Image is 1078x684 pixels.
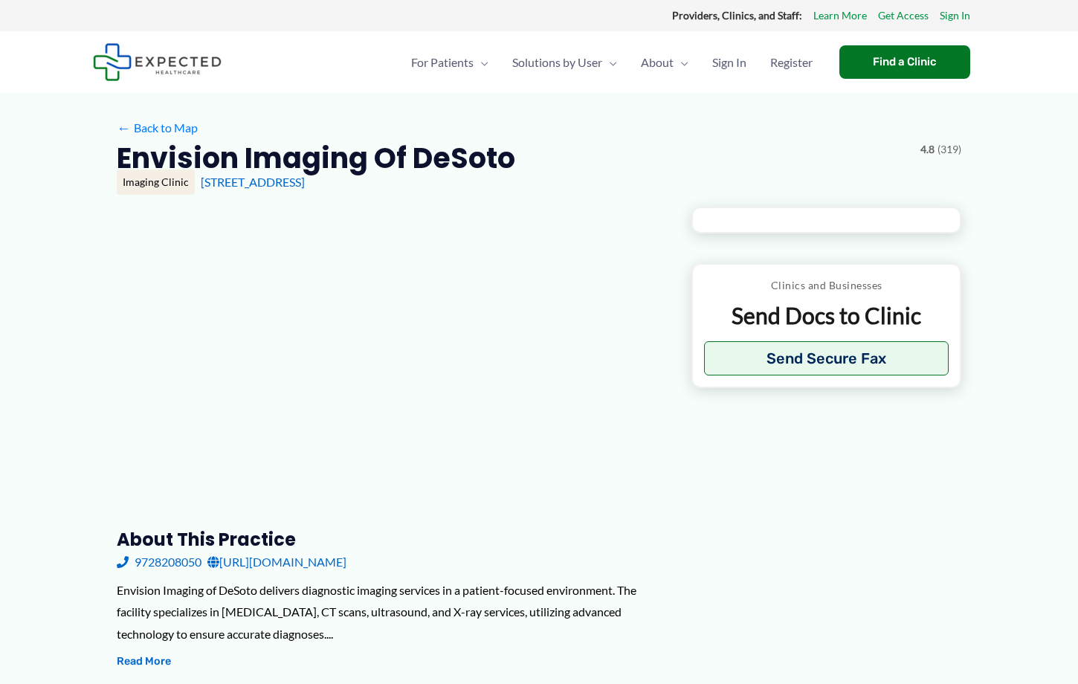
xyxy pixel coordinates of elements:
span: About [641,36,674,88]
a: For PatientsMenu Toggle [399,36,500,88]
span: Menu Toggle [602,36,617,88]
button: Send Secure Fax [704,341,949,375]
img: Expected Healthcare Logo - side, dark font, small [93,43,222,81]
nav: Primary Site Navigation [399,36,824,88]
span: 4.8 [920,140,935,159]
h2: Envision Imaging of DeSoto [117,140,515,176]
a: Find a Clinic [839,45,970,79]
div: Imaging Clinic [117,170,195,195]
span: Register [770,36,813,88]
a: Sign In [940,6,970,25]
span: Menu Toggle [674,36,688,88]
a: 9728208050 [117,551,201,573]
span: (319) [937,140,961,159]
span: For Patients [411,36,474,88]
strong: Providers, Clinics, and Staff: [672,9,802,22]
span: Solutions by User [512,36,602,88]
a: Solutions by UserMenu Toggle [500,36,629,88]
a: Register [758,36,824,88]
a: Learn More [813,6,867,25]
a: [STREET_ADDRESS] [201,175,305,189]
span: Menu Toggle [474,36,488,88]
a: AboutMenu Toggle [629,36,700,88]
div: Envision Imaging of DeSoto delivers diagnostic imaging services in a patient-focused environment.... [117,579,668,645]
span: ← [117,120,131,135]
button: Read More [117,653,171,671]
a: Get Access [878,6,929,25]
span: Sign In [712,36,746,88]
p: Send Docs to Clinic [704,301,949,330]
a: [URL][DOMAIN_NAME] [207,551,346,573]
a: ←Back to Map [117,117,198,139]
p: Clinics and Businesses [704,276,949,295]
h3: About this practice [117,528,668,551]
a: Sign In [700,36,758,88]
